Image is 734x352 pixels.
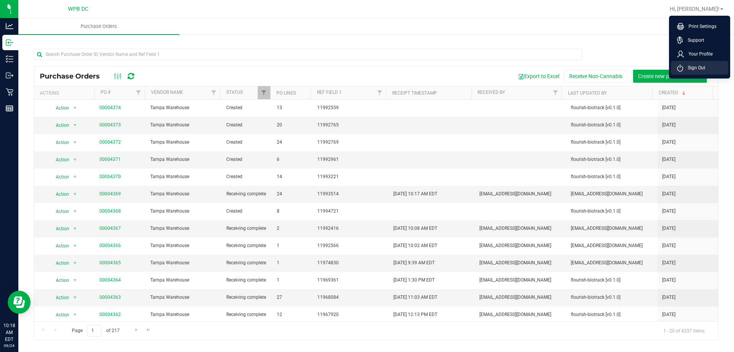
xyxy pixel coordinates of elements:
span: Print Settings [684,23,716,30]
a: 00004363 [99,295,121,300]
span: Tampa Warehouse [150,225,217,232]
span: [DATE] 10:02 AM EDT [393,242,437,249]
a: 00004365 [99,260,121,265]
a: 00004372 [99,139,121,145]
span: 11992566 [317,242,384,249]
inline-svg: Inventory [6,55,13,63]
a: Filter [258,86,270,99]
span: select [70,137,80,148]
a: Ref Field 1 [317,90,342,95]
span: Tampa Warehouse [150,259,217,267]
span: select [70,154,80,165]
span: [DATE] [662,277,676,284]
span: WPB DC [68,6,88,12]
span: Action [49,292,70,303]
a: PO Lines [276,90,296,96]
span: [DATE] 11:03 AM EDT [393,294,437,301]
span: 27 [277,294,308,301]
span: 14 [277,173,308,180]
span: Tampa Warehouse [150,104,217,111]
span: 1 [277,277,308,284]
span: [DATE] [662,242,676,249]
span: [DATE] [662,156,676,163]
span: Tampa Warehouse [150,294,217,301]
span: select [70,292,80,303]
span: 11974830 [317,259,384,267]
span: Created [226,173,268,180]
span: Created [226,208,268,215]
span: Created [226,156,268,163]
span: Your Profile [684,50,713,58]
span: 11992961 [317,156,384,163]
span: select [70,275,80,286]
span: 11994721 [317,208,384,215]
span: Action [49,137,70,148]
span: 2 [277,225,308,232]
span: flourish-biotrack [v0.1.0] [571,156,653,163]
span: Created [226,104,268,111]
a: Filter [207,86,220,99]
span: [DATE] 1:30 PM EDT [393,277,435,284]
span: [DATE] [662,190,676,198]
div: Actions [40,90,91,96]
span: [DATE] [662,173,676,180]
button: Create new purchase order [633,70,707,83]
input: 1 [88,325,101,337]
p: 10:18 AM EDT [3,322,15,343]
inline-svg: Inbound [6,39,13,46]
span: [DATE] [662,311,676,318]
span: select [70,120,80,131]
a: Go to the next page [131,325,142,335]
span: 11969361 [317,277,384,284]
span: Tampa Warehouse [150,242,217,249]
span: [DATE] 9:39 AM EDT [393,259,435,267]
a: 00004367 [99,226,121,231]
span: Purchase Orders [40,72,107,80]
a: Support [677,36,725,44]
a: Filter [373,86,386,99]
span: Receiving complete [226,225,268,232]
span: flourish-biotrack [v0.1.0] [571,208,653,215]
span: 11992765 [317,121,384,129]
span: Tampa Warehouse [150,190,217,198]
span: Tampa Warehouse [150,121,217,129]
a: 00004370 [99,174,121,179]
a: Purchase Orders [18,18,179,34]
span: flourish-biotrack [v0.1.0] [571,104,653,111]
span: flourish-biotrack [v0.1.0] [571,173,653,180]
iframe: Resource center [8,291,31,314]
a: Receipt Timestamp [392,90,437,96]
span: flourish-biotrack [v0.1.0] [571,139,653,146]
a: 00004374 [99,105,121,110]
span: Hi, [PERSON_NAME]! [670,6,719,12]
a: Created [659,90,687,95]
span: Action [49,223,70,234]
span: [DATE] [662,139,676,146]
a: 00004366 [99,243,121,248]
span: 11992416 [317,225,384,232]
span: 11992559 [317,104,384,111]
span: [DATE] 10:17 AM EDT [393,190,437,198]
a: 00004373 [99,122,121,128]
span: Create new purchase order [638,73,702,79]
span: Purchase Orders [70,23,127,30]
p: 09/24 [3,343,15,349]
span: [EMAIL_ADDRESS][DOMAIN_NAME] [479,225,562,232]
inline-svg: Reports [6,105,13,112]
span: [DATE] [662,104,676,111]
span: 12 [277,311,308,318]
span: Tampa Warehouse [150,173,217,180]
span: [EMAIL_ADDRESS][DOMAIN_NAME] [571,259,653,267]
span: Support [683,36,704,44]
span: Action [49,120,70,131]
button: Export to Excel [513,70,564,83]
span: [EMAIL_ADDRESS][DOMAIN_NAME] [571,242,653,249]
span: select [70,258,80,269]
span: Action [49,172,70,182]
a: 00004368 [99,208,121,214]
span: Action [49,241,70,251]
span: [EMAIL_ADDRESS][DOMAIN_NAME] [479,277,562,284]
a: Filter [132,86,145,99]
button: Receive Non-Cannabis [564,70,627,83]
span: [EMAIL_ADDRESS][DOMAIN_NAME] [479,259,562,267]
